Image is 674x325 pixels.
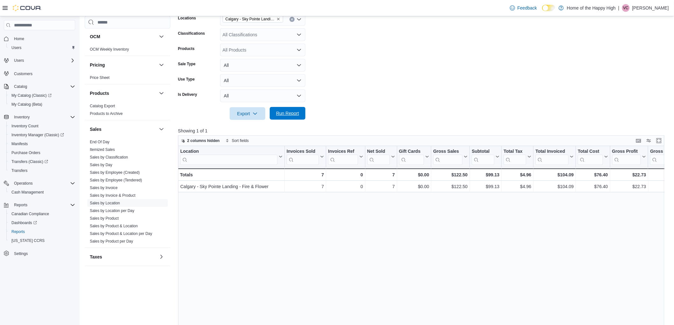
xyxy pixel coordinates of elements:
a: Home [11,35,27,43]
div: Location [180,149,277,155]
a: Purchase Orders [9,149,43,157]
button: Display options [645,137,653,145]
span: Inventory [14,115,30,120]
p: | [618,4,620,12]
button: Users [11,57,26,64]
a: End Of Day [90,140,110,144]
button: Total Tax [504,149,531,165]
span: Reports [11,229,25,234]
button: OCM [90,33,156,40]
button: Open list of options [297,32,302,37]
div: 7 [367,171,395,179]
p: Showing 1 of 1 [178,128,670,134]
label: Use Type [178,77,195,82]
button: Enter fullscreen [655,137,663,145]
a: OCM Weekly Inventory [90,47,129,52]
button: Products [90,90,156,96]
div: $104.09 [535,183,574,190]
span: Inventory [11,113,75,121]
button: Open list of options [297,47,302,53]
button: Gift Cards [399,149,429,165]
a: Sales by Product & Location [90,224,138,228]
span: 2 columns hidden [187,138,220,143]
div: 0 [328,171,363,179]
div: $0.00 [399,171,429,179]
p: Home of the Happy High [567,4,616,12]
span: Calgary - Sky Pointe Landing - Fire & Flower [223,16,283,23]
a: Customers [11,70,35,78]
button: Remove Calgary - Sky Pointe Landing - Fire & Flower from selection in this group [276,17,280,21]
span: Manifests [9,140,75,148]
button: My Catalog (Beta) [6,100,78,109]
span: My Catalog (Classic) [9,92,75,99]
span: Transfers [9,167,75,174]
button: Pricing [158,61,165,69]
nav: Complex example [4,32,75,275]
button: Taxes [158,253,165,261]
a: Sales by Product & Location per Day [90,231,152,236]
button: Sales [90,126,156,132]
span: Users [9,44,75,52]
div: $76.40 [578,183,608,190]
div: $0.00 [399,183,429,190]
label: Is Delivery [178,92,197,97]
div: Total Invoiced [535,149,569,155]
a: Users [9,44,24,52]
span: Reports [9,228,75,236]
button: Reports [1,201,78,209]
span: Sales by Day [90,162,112,167]
span: Reports [14,202,27,208]
button: Gross Profit [612,149,646,165]
a: Manifests [9,140,30,148]
button: Clear input [290,17,295,22]
span: Users [11,45,21,50]
a: Itemized Sales [90,147,115,152]
button: Inventory [1,113,78,122]
div: 7 [287,183,324,190]
button: Settings [1,249,78,258]
span: Manifests [11,141,28,146]
span: Sales by Invoice & Product [90,193,135,198]
span: Reports [11,201,75,209]
a: Transfers [9,167,30,174]
span: Home [11,35,75,43]
a: Reports [9,228,27,236]
div: OCM [85,46,170,56]
a: Products to Archive [90,111,123,116]
span: Purchase Orders [11,150,40,155]
a: Settings [11,250,30,258]
div: Products [85,102,170,120]
a: Sales by Location [90,201,120,205]
a: My Catalog (Classic) [9,92,54,99]
button: Inventory Count [6,122,78,131]
div: Subtotal [472,149,494,155]
a: Cash Management [9,188,46,196]
span: Run Report [276,110,299,117]
span: Cash Management [11,190,44,195]
button: Taxes [90,254,156,260]
div: Total Invoiced [535,149,569,165]
div: $22.73 [612,171,646,179]
div: $99.13 [472,183,499,190]
div: Sales [85,138,170,248]
span: Feedback [518,5,537,11]
a: Sales by Employee (Created) [90,170,140,175]
span: Sales by Product [90,216,119,221]
span: My Catalog (Beta) [9,101,75,108]
a: Price Sheet [90,75,110,80]
div: 7 [287,171,324,179]
a: Feedback [507,2,540,14]
div: Location [180,149,277,165]
a: Sales by Invoice [90,186,118,190]
div: Pricing [85,74,170,84]
a: Transfers (Classic) [9,158,51,166]
h3: Products [90,90,109,96]
button: Net Sold [367,149,395,165]
div: $104.09 [535,171,574,179]
span: Inventory Count [9,122,75,130]
div: Total Tax [504,149,526,155]
h3: Sales [90,126,102,132]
